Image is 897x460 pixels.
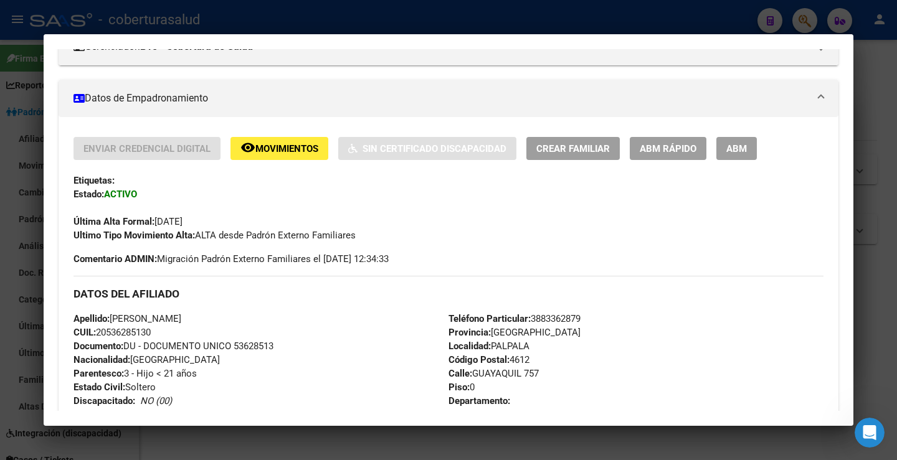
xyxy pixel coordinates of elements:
span: PALPALA [448,340,529,352]
strong: Teléfono Particular: [448,313,531,324]
span: GUAYAQUIL 757 [448,368,539,379]
span: Movimientos [255,143,318,154]
span: [DATE] [74,216,183,227]
iframe: Intercom live chat [855,418,885,448]
span: Migración Padrón Externo Familiares el [DATE] 12:34:33 [74,252,389,266]
strong: Última Alta Formal: [74,216,154,227]
span: 3883362879 [448,313,581,324]
strong: Estado: [74,189,104,200]
strong: Discapacitado: [74,395,135,406]
button: Movimientos [230,137,328,160]
strong: Apellido: [74,313,110,324]
strong: Etiquetas: [74,175,115,186]
i: NO (00) [140,395,172,406]
span: Soltero [74,382,156,393]
strong: Sexo: [74,409,97,420]
strong: Documento: [74,340,123,352]
h3: DATOS DEL AFILIADO [74,287,823,301]
span: ABM Rápido [640,143,696,154]
span: Enviar Credencial Digital [83,143,211,154]
button: Sin Certificado Discapacidad [338,137,516,160]
span: Sin Certificado Discapacidad [363,143,506,154]
span: 0 [448,382,475,393]
span: [GEOGRAPHIC_DATA] [448,327,581,338]
button: ABM Rápido [630,137,706,160]
span: [PERSON_NAME] [74,313,181,324]
span: Crear Familiar [536,143,610,154]
span: DU - DOCUMENTO UNICO 53628513 [74,340,273,352]
strong: Comentario ADMIN: [74,253,157,265]
span: ABM [726,143,747,154]
span: 20536285130 [74,327,151,338]
mat-panel-title: Datos de Empadronamiento [74,91,809,106]
strong: Ultimo Tipo Movimiento Alta: [74,230,195,241]
strong: Departamento: [448,395,510,406]
strong: Provincia: [448,327,491,338]
strong: CUIL: [74,327,96,338]
span: ALTA desde Padrón Externo Familiares [74,230,356,241]
button: Crear Familiar [526,137,620,160]
strong: Nacionalidad: [74,354,130,365]
strong: Parentesco: [74,368,124,379]
mat-expansion-panel-header: Datos de Empadronamiento [59,80,838,117]
span: [GEOGRAPHIC_DATA] [74,354,220,365]
mat-icon: remove_red_eye [240,140,255,155]
strong: Localidad: [448,340,491,352]
span: M [74,409,105,420]
strong: Estado Civil: [74,382,125,393]
strong: ACTIVO [104,189,137,200]
span: 4612 [448,354,529,365]
button: Enviar Credencial Digital [74,137,221,160]
span: 3 - Hijo < 21 años [74,368,197,379]
strong: Código Postal: [448,354,510,365]
strong: Calle: [448,368,472,379]
button: ABM [716,137,757,160]
strong: Piso: [448,382,470,393]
